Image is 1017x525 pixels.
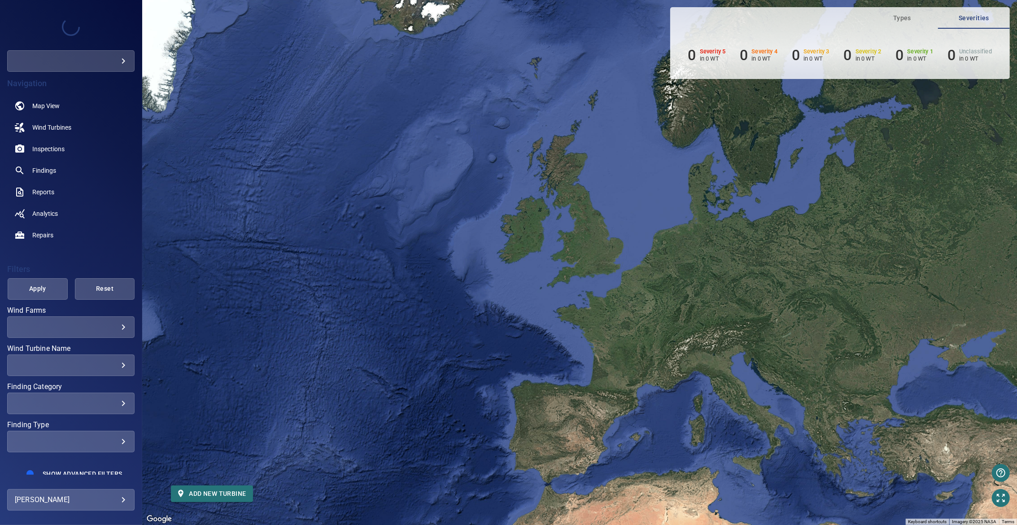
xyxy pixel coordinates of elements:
[7,316,135,338] div: Wind Farms
[844,47,852,64] h6: 0
[7,345,135,352] label: Wind Turbine Name
[844,47,882,64] li: Severity 2
[8,278,68,300] button: Apply
[19,283,57,294] span: Apply
[803,48,829,55] h6: Severity 3
[75,278,135,300] button: Reset
[952,519,996,524] span: Imagery ©2025 NASA
[32,101,60,110] span: Map View
[688,47,696,64] h6: 0
[171,486,253,502] button: Add new turbine
[7,117,135,138] a: windturbines noActive
[15,493,127,507] div: [PERSON_NAME]
[947,47,956,64] h6: 0
[947,47,992,64] li: Severity Unclassified
[37,467,127,481] button: Show Advanced Filters
[7,50,135,72] div: testcompanyreports
[7,95,135,117] a: map noActive
[32,188,54,197] span: Reports
[32,166,56,175] span: Findings
[856,55,882,62] p: in 0 WT
[32,231,53,240] span: Repairs
[959,48,992,55] h6: Unclassified
[7,138,135,160] a: inspections noActive
[144,513,174,525] a: Open this area in Google Maps (opens a new window)
[32,209,58,218] span: Analytics
[895,47,933,64] li: Severity 1
[895,47,904,64] h6: 0
[7,307,135,314] label: Wind Farms
[872,13,933,24] span: Types
[7,224,135,246] a: repairs noActive
[7,354,135,376] div: Wind Turbine Name
[7,265,135,274] h4: Filters
[43,470,122,477] span: Show Advanced Filters
[688,47,726,64] li: Severity 5
[740,47,777,64] li: Severity 4
[700,48,726,55] h6: Severity 5
[7,181,135,203] a: reports noActive
[792,47,800,64] h6: 0
[7,203,135,224] a: analytics noActive
[32,144,65,153] span: Inspections
[700,55,726,62] p: in 0 WT
[86,283,124,294] span: Reset
[32,123,71,132] span: Wind Turbines
[908,55,934,62] p: in 0 WT
[178,488,246,499] span: Add new turbine
[7,79,135,88] h4: Navigation
[7,383,135,390] label: Finding Category
[908,519,947,525] button: Keyboard shortcuts
[7,160,135,181] a: findings noActive
[7,431,135,452] div: Finding Type
[144,513,174,525] img: Google
[959,55,992,62] p: in 0 WT
[7,393,135,414] div: Finding Category
[856,48,882,55] h6: Severity 2
[943,13,1004,24] span: Severities
[792,47,829,64] li: Severity 3
[803,55,829,62] p: in 0 WT
[908,48,934,55] h6: Severity 1
[752,55,778,62] p: in 0 WT
[1002,519,1014,524] a: Terms (opens in new tab)
[7,421,135,429] label: Finding Type
[740,47,748,64] h6: 0
[752,48,778,55] h6: Severity 4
